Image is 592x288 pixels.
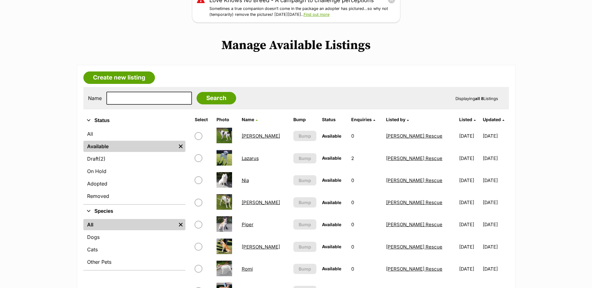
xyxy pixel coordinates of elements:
td: 0 [349,258,383,280]
a: Create new listing [83,71,155,84]
a: Dogs [83,231,185,243]
a: Name [242,117,258,122]
a: Available [83,141,176,152]
td: 0 [349,214,383,235]
td: 0 [349,125,383,147]
button: Bump [293,153,316,163]
a: [PERSON_NAME] Rescue [386,244,442,250]
span: Bump [299,155,311,162]
a: Listed [459,117,476,122]
td: [DATE] [457,258,482,280]
a: Romi [242,266,253,272]
td: [DATE] [483,148,508,169]
button: Bump [293,175,316,185]
a: [PERSON_NAME] [242,244,280,250]
button: Bump [293,131,316,141]
td: [DATE] [483,258,508,280]
a: Enquiries [351,117,375,122]
button: Bump [293,197,316,208]
span: Bump [299,177,311,184]
a: Removed [83,190,185,202]
span: Available [322,222,341,227]
span: (2) [99,155,105,162]
th: Status [319,115,348,125]
span: Available [322,266,341,271]
a: All [83,219,176,230]
a: Nia [242,177,249,183]
span: Bump [299,221,311,228]
a: [PERSON_NAME] Rescue [386,133,442,139]
a: Listed by [386,117,409,122]
label: Name [88,95,102,101]
span: Available [322,155,341,161]
a: [PERSON_NAME] Rescue [386,155,442,161]
a: [PERSON_NAME] [242,133,280,139]
td: 2 [349,148,383,169]
td: [DATE] [457,170,482,191]
a: Other Pets [83,256,185,267]
span: Available [322,177,341,183]
th: Photo [214,115,238,125]
span: Bump [299,244,311,250]
a: Piper [242,222,254,227]
a: [PERSON_NAME] Rescue [386,177,442,183]
a: [PERSON_NAME] Rescue [386,266,442,272]
td: [DATE] [483,125,508,147]
td: 0 [349,192,383,213]
span: Bump [299,199,311,206]
button: Bump [293,242,316,252]
span: translation missing: en.admin.listings.index.attributes.enquiries [351,117,372,122]
td: 0 [349,236,383,258]
span: Listed by [386,117,405,122]
a: All [83,128,185,139]
span: Available [322,133,341,139]
a: Remove filter [176,219,185,230]
span: Bump [299,266,311,272]
td: 0 [349,170,383,191]
td: [DATE] [483,236,508,258]
a: [PERSON_NAME] [242,199,280,205]
a: Lazarus [242,155,259,161]
a: Draft [83,153,185,164]
a: Find out more [304,12,329,17]
button: Bump [293,264,316,274]
span: Listed [459,117,472,122]
a: On Hold [83,166,185,177]
td: [DATE] [457,125,482,147]
a: [PERSON_NAME] Rescue [386,199,442,205]
strong: all 8 [475,96,483,101]
a: Cats [83,244,185,255]
th: Select [192,115,214,125]
td: [DATE] [483,214,508,235]
td: [DATE] [457,192,482,213]
div: Status [83,127,185,204]
td: [DATE] [457,236,482,258]
span: Displaying Listings [455,96,498,101]
td: [DATE] [457,148,482,169]
button: Bump [293,219,316,230]
a: [PERSON_NAME] Rescue [386,222,442,227]
input: Search [197,92,236,104]
td: [DATE] [483,192,508,213]
a: Remove filter [176,141,185,152]
span: Available [322,244,341,249]
a: Updated [483,117,504,122]
button: Status [83,117,185,125]
span: Bump [299,133,311,139]
td: [DATE] [483,170,508,191]
span: Updated [483,117,501,122]
th: Bump [291,115,319,125]
span: Available [322,200,341,205]
a: Adopted [83,178,185,189]
td: [DATE] [457,214,482,235]
p: Sometimes a true companion doesn’t come in the package an adopter has pictured…so why not (tempor... [209,6,395,18]
span: Name [242,117,254,122]
div: Species [83,218,185,270]
button: Species [83,207,185,215]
